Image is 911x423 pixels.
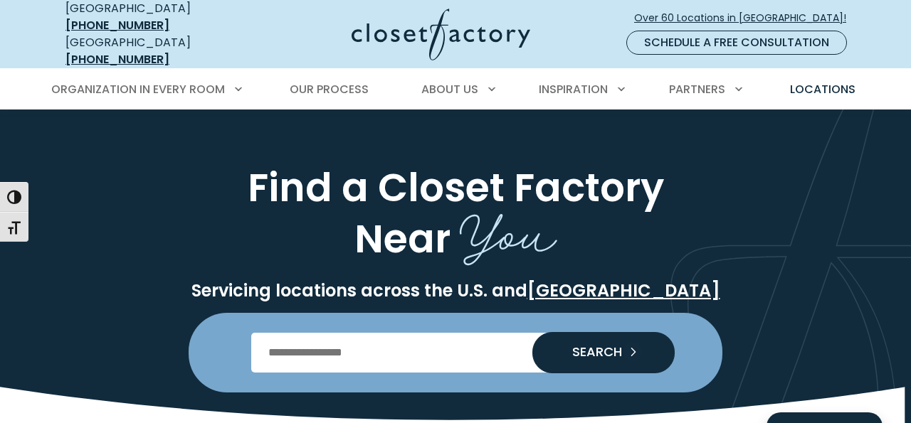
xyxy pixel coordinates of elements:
[248,160,664,215] span: Find a Closet Factory
[290,81,369,97] span: Our Process
[354,211,451,266] span: Near
[669,81,725,97] span: Partners
[65,34,240,68] div: [GEOGRAPHIC_DATA]
[63,280,848,301] p: Servicing locations across the U.S. and
[539,81,608,97] span: Inspiration
[633,6,858,31] a: Over 60 Locations in [GEOGRAPHIC_DATA]!
[790,81,855,97] span: Locations
[251,333,660,373] input: Enter Postal Code
[532,332,675,373] button: Search our Nationwide Locations
[352,9,530,60] img: Closet Factory Logo
[626,31,847,55] a: Schedule a Free Consultation
[527,279,720,302] a: [GEOGRAPHIC_DATA]
[421,81,478,97] span: About Us
[634,11,858,26] span: Over 60 Locations in [GEOGRAPHIC_DATA]!
[41,70,870,109] nav: Primary Menu
[51,81,225,97] span: Organization in Every Room
[561,346,622,358] span: SEARCH
[460,188,557,270] span: You
[65,17,169,33] a: [PHONE_NUMBER]
[65,51,169,68] a: [PHONE_NUMBER]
